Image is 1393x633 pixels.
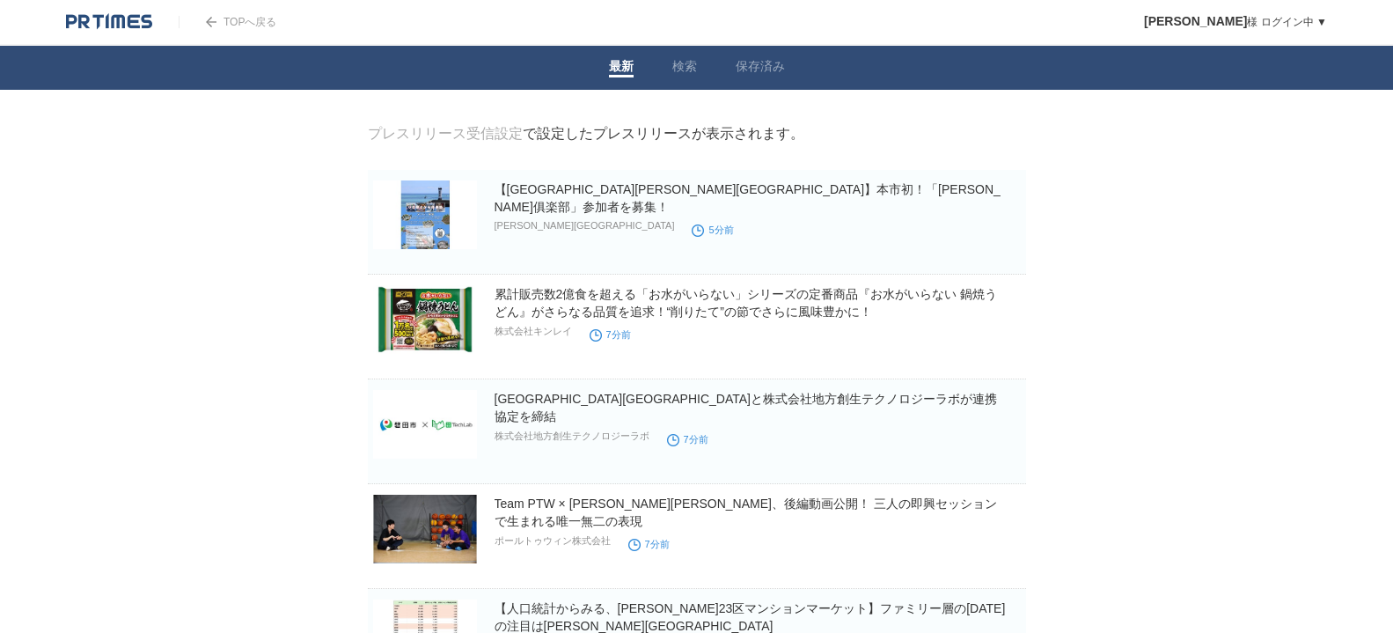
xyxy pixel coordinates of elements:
a: 【[GEOGRAPHIC_DATA][PERSON_NAME][GEOGRAPHIC_DATA]】本市初！「[PERSON_NAME]俱楽部」参加者を募集！ [495,182,1001,214]
time: 7分前 [628,539,670,549]
a: 保存済み [736,59,785,77]
a: 最新 [609,59,634,77]
span: [PERSON_NAME] [1144,14,1247,28]
img: arrow.png [206,17,216,27]
img: 累計販売数2億食を超える「お水がいらない」シリーズの定番商品『お水がいらない 鍋焼うどん』がさらなる品質を追求！“削りたて”の節でさらに風味豊かに！ [373,285,477,354]
img: logo.png [66,13,152,31]
div: で設定したプレスリリースが表示されます。 [368,125,804,144]
a: 累計販売数2億食を超える「お水がいらない」シリーズの定番商品『お水がいらない 鍋焼うどん』がさらなる品質を追求！“削りたて”の節でさらに風味豊かに！ [495,287,998,319]
a: TOPへ戻る [179,16,276,28]
time: 5分前 [692,224,733,235]
p: ポールトゥウィン株式会社 [495,534,611,548]
a: 【人口統計からみる、[PERSON_NAME]23区マンションマーケット】ファミリー層の[DATE]の注目は[PERSON_NAME][GEOGRAPHIC_DATA] [495,601,1006,633]
a: [PERSON_NAME]様 ログイン中 ▼ [1144,16,1327,28]
img: Team PTW × 森田美勇人、後編動画公開！ 三人の即興セッションで生まれる唯一無二の表現 [373,495,477,563]
time: 7分前 [667,434,708,445]
img: 【神奈川県小田原市】本市初！「小田原さかな俱楽部」参加者を募集！ [373,180,477,249]
p: 株式会社キンレイ [495,325,572,338]
img: 静岡県磐田市と株式会社地方創生テクノロジーラボが連携協定を締結 [373,390,477,459]
a: 検索 [672,59,697,77]
p: 株式会社地方創生テクノロジーラボ [495,430,649,443]
a: プレスリリース受信設定 [368,126,523,141]
p: [PERSON_NAME][GEOGRAPHIC_DATA] [495,220,675,231]
a: [GEOGRAPHIC_DATA][GEOGRAPHIC_DATA]と株式会社地方創生テクノロジーラボが連携協定を締結 [495,392,997,423]
a: Team PTW × [PERSON_NAME][PERSON_NAME]、後編動画公開！ 三人の即興セッションで生まれる唯一無二の表現 [495,497,997,528]
time: 7分前 [590,329,631,340]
